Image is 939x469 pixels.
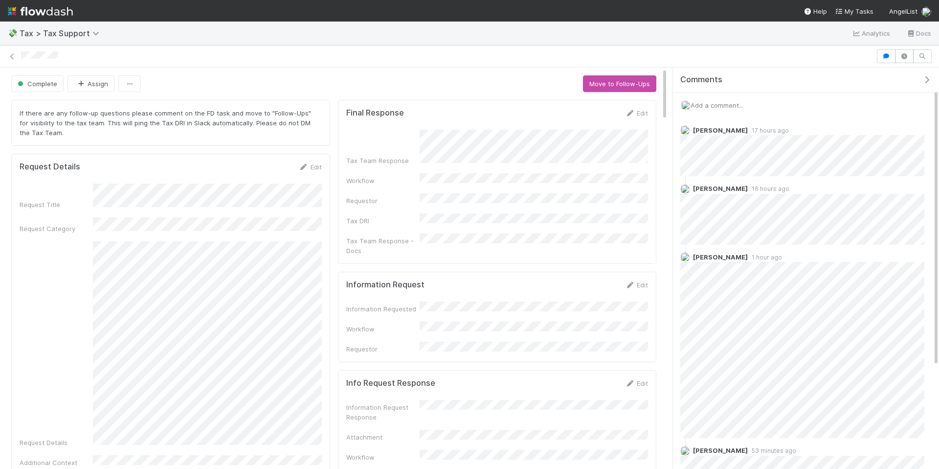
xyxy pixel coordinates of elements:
div: Request Details [20,438,93,447]
span: [PERSON_NAME] [693,446,748,454]
img: logo-inverted-e16ddd16eac7371096b0.svg [8,3,73,20]
span: 53 minutes ago [748,447,796,454]
a: Docs [906,27,931,39]
div: Request Category [20,224,93,234]
span: Comments [680,75,722,85]
h5: Final Response [346,108,404,118]
a: My Tasks [835,6,873,16]
span: Complete [16,80,57,88]
div: Workflow [346,452,420,462]
img: avatar_462714f4-64db-4129-b9df-50d7d164b9fc.png [680,252,690,262]
div: Information Request Response [346,402,420,422]
div: Workflow [346,324,420,334]
h5: Info Request Response [346,378,435,388]
div: Tax Team Response [346,156,420,165]
div: Information Requested [346,304,420,314]
button: Move to Follow-Ups [583,75,656,92]
h5: Information Request [346,280,425,290]
span: My Tasks [835,7,873,15]
a: Edit [299,163,322,171]
img: avatar_784ea27d-2d59-4749-b480-57d513651deb.png [921,7,931,17]
button: Complete [11,75,64,92]
img: avatar_e41e7ae5-e7d9-4d8d-9f56-31b0d7a2f4fd.png [680,184,690,194]
a: Analytics [852,27,891,39]
span: [PERSON_NAME] [693,185,748,192]
div: Tax DRI [346,216,420,226]
a: Edit [625,109,648,117]
img: avatar_784ea27d-2d59-4749-b480-57d513651deb.png [681,100,691,110]
img: avatar_462714f4-64db-4129-b9df-50d7d164b9fc.png [680,125,690,135]
span: Add a comment... [691,101,743,109]
div: Requestor [346,344,420,354]
img: avatar_e41e7ae5-e7d9-4d8d-9f56-31b0d7a2f4fd.png [680,446,690,456]
span: 1 hour ago [748,254,782,261]
div: Help [804,6,827,16]
h5: Request Details [20,162,80,172]
a: Edit [625,379,648,387]
a: Edit [625,281,648,289]
span: If there are any follow-up questions please comment on the FD task and move to "Follow-Ups" for v... [20,109,313,137]
span: Tax > Tax Support [20,28,104,38]
div: Requestor [346,196,420,206]
span: 16 hours ago [748,185,789,192]
button: Assign [67,75,114,92]
span: [PERSON_NAME] [693,126,748,134]
span: 17 hours ago [748,127,789,134]
div: Request Title [20,200,93,210]
span: AngelList [889,7,917,15]
span: 💸 [8,29,18,37]
div: Additional Context [20,458,93,468]
div: Attachment [346,432,420,442]
div: Tax Team Response - Docs [346,236,420,256]
div: Workflow [346,176,420,186]
span: [PERSON_NAME] [693,253,748,261]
